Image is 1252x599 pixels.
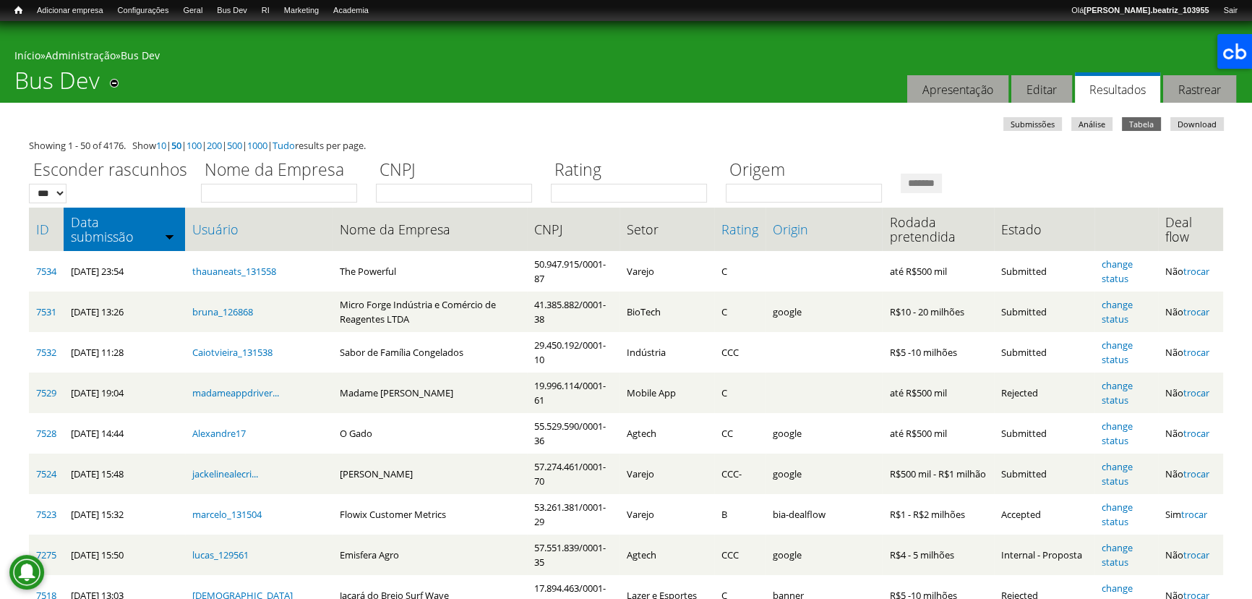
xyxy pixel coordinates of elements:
a: trocar [1183,265,1209,278]
a: jackelinealecri... [192,467,258,480]
a: 500 [227,139,242,152]
a: trocar [1181,508,1207,521]
a: 7534 [36,265,56,278]
a: 1000 [247,139,267,152]
td: [DATE] 15:32 [64,494,185,535]
a: ID [36,222,56,237]
a: Configurações [111,4,176,18]
a: 100 [186,139,202,152]
a: Alexandre17 [192,427,246,440]
td: Varejo [619,494,713,535]
a: Administração [46,48,116,62]
td: R$500 mil - R$1 milhão [882,454,994,494]
a: Tabela [1122,117,1161,131]
a: Data submissão [71,215,178,244]
a: change status [1102,258,1133,285]
a: 7532 [36,346,56,359]
td: Mobile App [619,373,713,413]
td: Sim [1158,494,1223,535]
td: google [766,413,883,454]
td: Rejected [994,373,1094,413]
a: 7531 [36,305,56,318]
td: até R$500 mil [882,373,994,413]
div: Showing 1 - 50 of 4176. Show | | | | | | results per page. [29,138,1223,153]
td: google [766,535,883,575]
td: 19.996.114/0001-61 [527,373,619,413]
td: 29.450.192/0001-10 [527,332,619,373]
td: [DATE] 19:04 [64,373,185,413]
td: Internal - Proposta [994,535,1094,575]
a: trocar [1183,467,1209,480]
td: CC [714,413,766,454]
a: Caiotvieira_131538 [192,346,273,359]
a: change status [1102,420,1133,447]
td: Não [1158,332,1223,373]
a: trocar [1183,427,1209,440]
h1: Bus Dev [14,67,100,103]
a: trocar [1183,346,1209,359]
a: Rating [721,222,758,237]
a: change status [1102,460,1133,488]
th: Rodada pretendida [882,208,994,251]
td: Submitted [994,332,1094,373]
td: C [714,292,766,332]
td: Não [1158,251,1223,292]
a: madameappdriver... [192,386,279,399]
a: change status [1102,501,1133,528]
a: Tudo [273,139,295,152]
td: 57.274.461/0001-70 [527,454,619,494]
td: [PERSON_NAME] [333,454,527,494]
td: Sabor de Família Congelados [333,332,527,373]
a: change status [1102,379,1133,407]
td: [DATE] 15:48 [64,454,185,494]
td: Indústria [619,332,713,373]
th: Nome da Empresa [333,208,527,251]
a: Sair [1216,4,1245,18]
a: Origin [773,222,875,237]
a: trocar [1183,548,1209,561]
td: R$10 - 20 milhões [882,292,994,332]
label: Origem [726,158,891,184]
td: [DATE] 14:44 [64,413,185,454]
a: Usuário [192,222,325,237]
td: Submitted [994,413,1094,454]
td: 41.385.882/0001-38 [527,292,619,332]
a: Olá[PERSON_NAME].beatriz_103955 [1064,4,1216,18]
a: Resultados [1075,72,1160,103]
td: CCC- [714,454,766,494]
a: 7524 [36,467,56,480]
td: Varejo [619,454,713,494]
td: Agtech [619,535,713,575]
a: 200 [207,139,222,152]
td: até R$500 mil [882,413,994,454]
a: 7528 [36,427,56,440]
a: Adicionar empresa [30,4,111,18]
td: C [714,251,766,292]
img: ordem crescente [165,231,174,241]
td: BioTech [619,292,713,332]
label: Rating [551,158,716,184]
a: Academia [326,4,376,18]
td: Emisfera Agro [333,535,527,575]
td: google [766,454,883,494]
div: » » [14,48,1238,67]
a: Editar [1011,75,1072,103]
th: Deal flow [1158,208,1223,251]
strong: [PERSON_NAME].beatriz_103955 [1084,6,1209,14]
a: bruna_126868 [192,305,253,318]
a: 50 [171,139,181,152]
td: C [714,373,766,413]
a: Bus Dev [121,48,160,62]
th: Estado [994,208,1094,251]
td: Micro Forge Indústria e Comércio de Reagentes LTDA [333,292,527,332]
td: Accepted [994,494,1094,535]
a: marcelo_131504 [192,508,262,521]
td: google [766,292,883,332]
td: CCC [714,535,766,575]
a: Início [7,4,30,17]
td: bia-dealflow [766,494,883,535]
td: Submitted [994,292,1094,332]
label: CNPJ [376,158,541,184]
a: Análise [1071,117,1112,131]
td: Não [1158,454,1223,494]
